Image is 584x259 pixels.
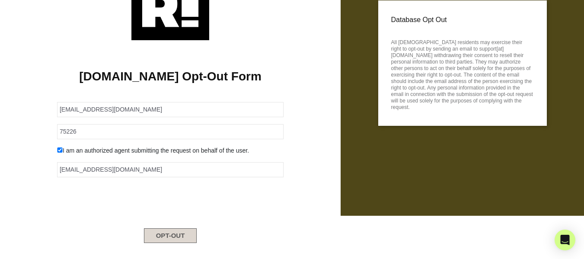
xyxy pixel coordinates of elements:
input: Zipcode [57,124,284,139]
h1: [DOMAIN_NAME] Opt-Out Form [13,69,328,84]
p: All [DEMOGRAPHIC_DATA] residents may exercise their right to opt-out by sending an email to suppo... [391,37,534,111]
iframe: To enrich screen reader interactions, please activate Accessibility in Grammarly extension settings [105,184,236,218]
button: OPT-OUT [144,228,197,243]
p: Database Opt Out [391,13,534,26]
div: Open Intercom Messenger [555,230,575,250]
input: Email Address [57,102,284,117]
input: Authorized Agent Email Address [57,162,284,177]
div: I am an authorized agent submitting the request on behalf of the user. [51,146,290,155]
